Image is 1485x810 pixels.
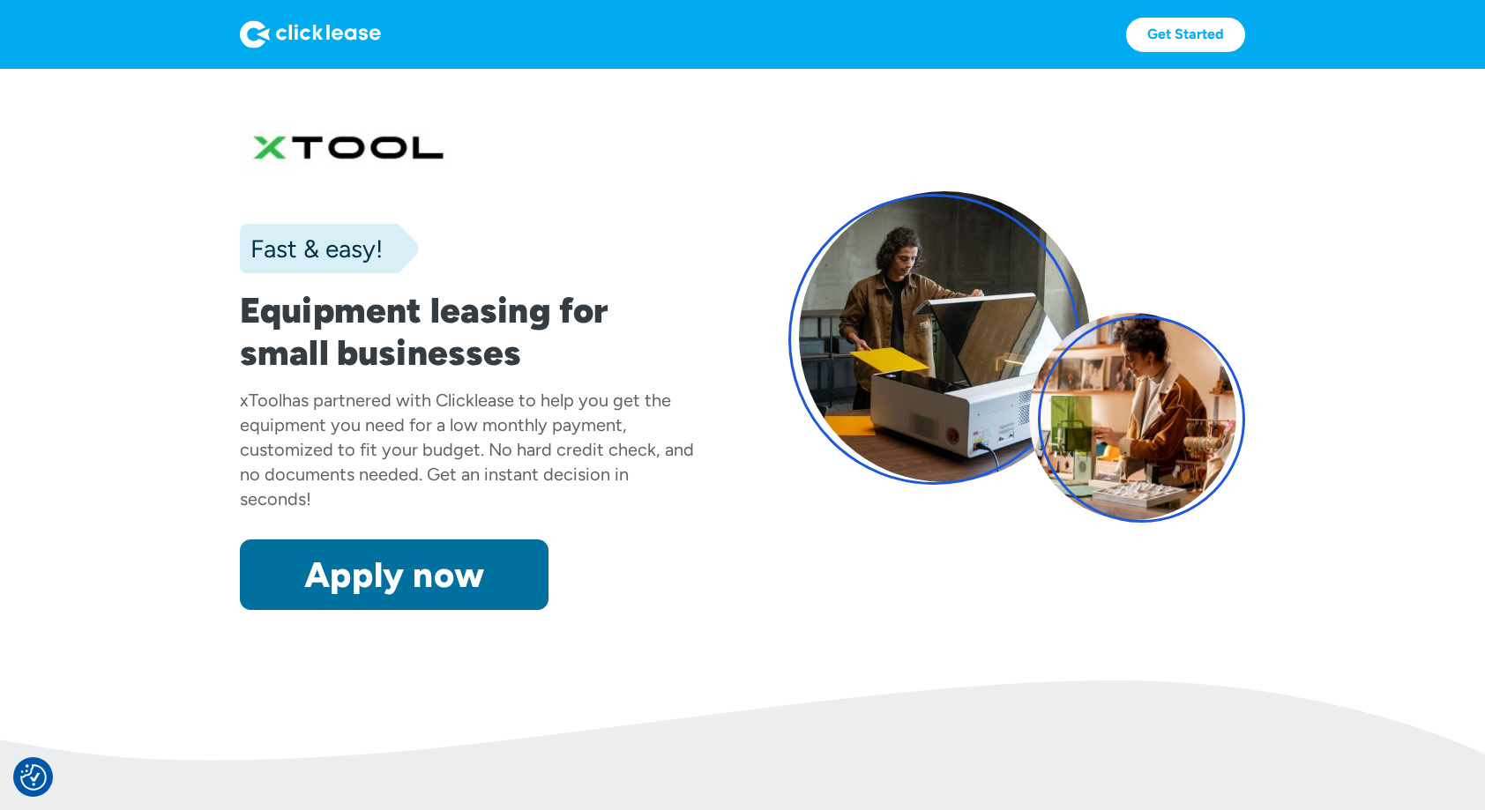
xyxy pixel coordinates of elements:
[240,231,383,266] div: Fast & easy!
[240,20,381,48] img: Logo
[20,764,47,791] img: Revisit consent button
[20,764,47,791] button: Consent Preferences
[1126,18,1245,52] a: Get Started
[240,539,548,610] a: Apply now
[240,390,694,509] div: has partnered with Clicklease to help you get the equipment you need for a low monthly payment, c...
[240,289,697,374] h1: Equipment leasing for small businesses
[240,390,282,411] div: xTool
